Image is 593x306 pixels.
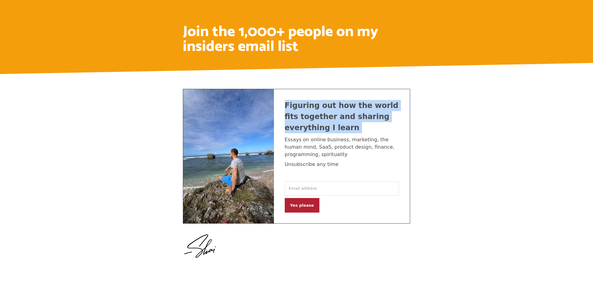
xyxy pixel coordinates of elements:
p: Figuring out how the world fits together and sharing everything I learn [285,100,399,133]
img: shai-scribble.png [183,231,219,261]
h1: Join the 1,000+ people on my insiders email list [183,25,410,54]
p: Unsubscribe any time [285,161,399,168]
p: Essays on online business, marketing, the human mind, SaaS, product design, finance, programming,... [285,136,399,158]
p: Yes please [290,202,314,209]
button: Yes please [285,198,319,213]
input: Email address [285,181,399,196]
